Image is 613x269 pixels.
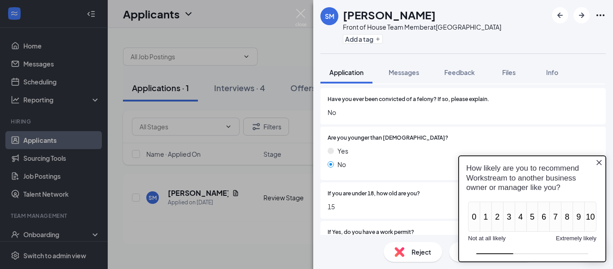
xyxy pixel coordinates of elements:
[444,68,475,76] span: Feedback
[502,68,516,76] span: Files
[595,10,606,21] svg: Ellipses
[328,95,489,104] span: Have you ever been convicted of a felony? If so, please explain.
[555,10,565,21] svg: ArrowLeftNew
[329,68,363,76] span: Application
[328,228,414,237] span: If Yes, do you have a work permit?
[546,68,558,76] span: Info
[328,190,420,198] span: If you are under 18, how old are you?
[343,7,436,22] h1: [PERSON_NAME]
[412,247,431,257] span: Reject
[451,148,613,269] iframe: Sprig User Feedback Dialog
[328,107,599,117] span: No
[552,7,568,23] button: ArrowLeftNew
[389,68,419,76] span: Messages
[328,134,448,142] span: Are you younger than [DEMOGRAPHIC_DATA]?
[337,146,348,156] span: Yes
[325,12,334,21] div: SM
[343,34,383,44] button: PlusAdd a tag
[337,159,346,169] span: No
[343,22,501,31] div: Front of House Team Member at [GEOGRAPHIC_DATA]
[375,36,381,42] svg: Plus
[576,10,587,21] svg: ArrowRight
[574,7,590,23] button: ArrowRight
[328,202,599,212] span: 15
